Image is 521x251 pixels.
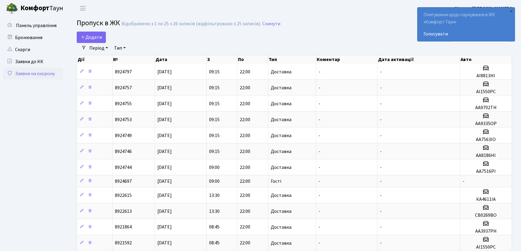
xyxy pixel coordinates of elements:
span: 8924753 [115,116,132,123]
span: 8924697 [115,178,132,185]
a: Тип [112,43,128,53]
span: 8922615 [115,192,132,199]
h5: АА7516PI [463,169,509,174]
span: - [380,164,382,171]
span: - [380,69,382,75]
span: - [380,132,382,139]
span: 22:00 [240,164,250,171]
span: 08:45 [209,224,220,231]
span: 8922613 [115,208,132,215]
span: 8921592 [115,240,132,246]
span: 09:00 [209,164,220,171]
th: По [237,55,268,64]
span: 09:15 [209,116,220,123]
th: Коментар [316,55,378,64]
span: - [380,178,382,185]
span: 8924755 [115,100,132,107]
a: Панель управління [3,20,63,32]
th: Дії [77,55,113,64]
span: - [319,224,320,231]
span: Доставка [271,241,291,246]
a: Додати [77,32,106,43]
a: Період [87,43,110,53]
span: [DATE] [157,132,172,139]
span: 8924744 [115,164,132,171]
span: [DATE] [157,178,172,185]
span: [DATE] [157,148,172,155]
h5: АА8186НІ [463,153,509,158]
span: 08:45 [209,240,220,246]
a: Заявки до КК [3,56,63,68]
span: Доставка [271,133,291,138]
span: 8924746 [115,148,132,155]
span: Гості [271,179,281,184]
span: 22:00 [240,84,250,91]
span: 09:15 [209,84,220,91]
h5: АА7563ІО [463,137,509,142]
span: - [380,240,382,246]
span: Доставка [271,85,291,90]
span: - [380,208,382,215]
span: - [319,100,320,107]
span: - [319,192,320,199]
span: [DATE] [157,100,172,107]
span: 22:00 [240,100,250,107]
h5: АА9702ТН [463,105,509,111]
span: - [319,208,320,215]
span: Доставка [271,149,291,154]
span: [DATE] [157,69,172,75]
span: 13:30 [209,192,220,199]
span: [DATE] [157,192,172,199]
th: Тип [268,55,316,64]
button: Переключити навігацію [75,3,90,13]
img: logo.png [6,2,18,14]
h5: АІ8813НІ [463,73,509,79]
span: Таун [20,3,63,14]
th: Дата активації [378,55,460,64]
div: Опитування щодо паркування в ЖК «Комфорт Таун» [418,8,515,41]
a: Цитрус [PERSON_NAME] А. [455,5,514,12]
span: 22:00 [240,192,250,199]
a: Скинути [262,21,280,27]
th: Дата [155,55,207,64]
span: Доставка [271,193,291,198]
div: × [508,8,514,14]
span: Доставка [271,209,291,214]
span: [DATE] [157,240,172,246]
span: Пропуск в ЖК [77,18,120,28]
span: [DATE] [157,84,172,91]
a: Бронювання [3,32,63,44]
span: 8924797 [115,69,132,75]
span: 22:00 [240,178,250,185]
span: 09:15 [209,148,220,155]
span: - [380,148,382,155]
span: - [319,178,320,185]
span: - [319,164,320,171]
span: [DATE] [157,224,172,231]
span: [DATE] [157,116,172,123]
span: 8924757 [115,84,132,91]
th: З [207,55,237,64]
span: Доставка [271,69,291,74]
a: Скарги [3,44,63,56]
span: [DATE] [157,164,172,171]
span: 09:00 [209,178,220,185]
span: 22:00 [240,116,250,123]
span: 09:15 [209,132,220,139]
span: 8921864 [115,224,132,231]
span: 09:15 [209,69,220,75]
span: - [319,240,320,246]
span: Доставка [271,225,291,230]
h5: АІ1550РС [463,89,509,95]
h5: АА9335ОР [463,121,509,127]
span: - [380,224,382,231]
span: - [319,148,320,155]
h5: СВ0269ВО [463,213,509,218]
th: Авто [460,55,512,64]
span: 09:15 [209,100,220,107]
span: - [319,116,320,123]
a: Голосувати [424,30,509,38]
div: Відображено з 1 по 25 з 26 записів (відфільтровано з 25 записів). [122,21,261,27]
th: № [113,55,155,64]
